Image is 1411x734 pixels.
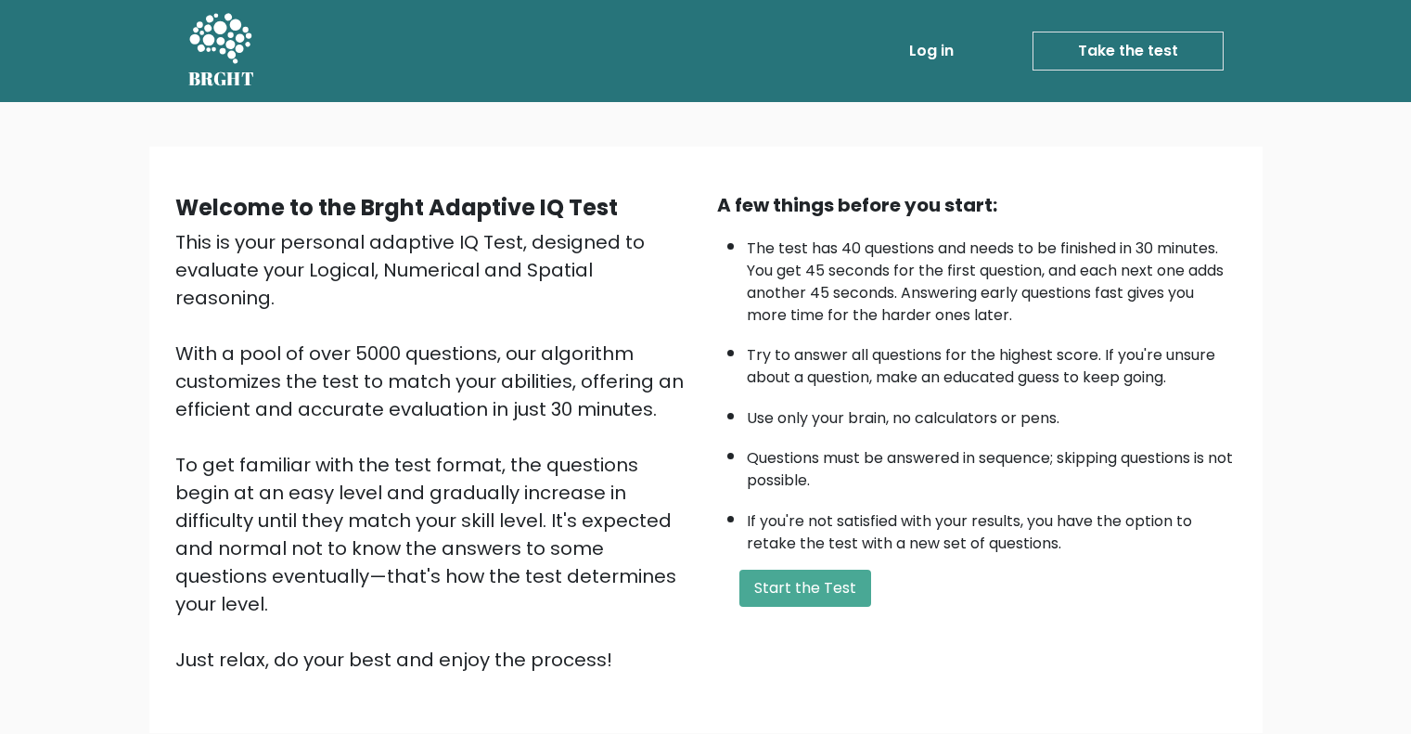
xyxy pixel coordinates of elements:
[902,32,961,70] a: Log in
[747,438,1237,492] li: Questions must be answered in sequence; skipping questions is not possible.
[175,228,695,674] div: This is your personal adaptive IQ Test, designed to evaluate your Logical, Numerical and Spatial ...
[1033,32,1224,71] a: Take the test
[717,191,1237,219] div: A few things before you start:
[188,7,255,95] a: BRGHT
[747,501,1237,555] li: If you're not satisfied with your results, you have the option to retake the test with a new set ...
[747,335,1237,389] li: Try to answer all questions for the highest score. If you're unsure about a question, make an edu...
[739,570,871,607] button: Start the Test
[188,68,255,90] h5: BRGHT
[747,398,1237,430] li: Use only your brain, no calculators or pens.
[175,192,618,223] b: Welcome to the Brght Adaptive IQ Test
[747,228,1237,327] li: The test has 40 questions and needs to be finished in 30 minutes. You get 45 seconds for the firs...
